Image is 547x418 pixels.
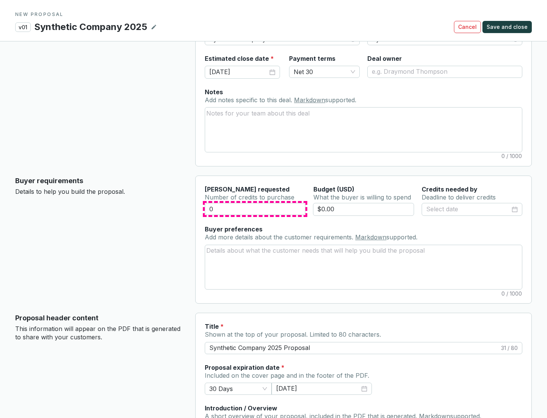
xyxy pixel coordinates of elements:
p: Buyer requirements [15,176,183,186]
label: Payment terms [289,54,335,63]
a: Markdown [355,233,386,241]
span: Number of credits to purchase [205,193,294,201]
span: Add more details about the customer requirements. [205,233,355,241]
input: e.g. Draymond Thompson [367,66,522,78]
input: Select date [426,204,510,214]
span: Net 30 [294,66,355,78]
span: Deadline to deliver credits [422,193,496,201]
input: Select date [209,67,268,77]
p: This information will appear on the PDF that is generated to share with your customers. [15,325,183,341]
label: Deal owner [367,54,402,63]
p: NEW PROPOSAL [15,11,532,17]
p: Synthetic Company 2025 [34,21,148,33]
label: Estimated close date [205,54,274,63]
label: Title [205,322,224,331]
span: Budget (USD) [313,185,354,193]
span: Save and close [487,23,528,31]
label: Buyer preferences [205,225,262,233]
p: v01 [15,22,31,32]
span: Cancel [458,23,477,31]
label: Notes [205,88,223,96]
label: [PERSON_NAME] requested [205,185,289,193]
span: Add notes specific to this deal. [205,96,294,104]
label: Credits needed by [422,185,477,193]
span: supported. [325,96,356,104]
span: What the buyer is willing to spend [313,193,411,201]
span: supported. [386,233,417,241]
span: 31 / 80 [501,344,518,352]
span: Included on the cover page and in the footer of the PDF. [205,372,369,379]
p: Proposal header content [15,313,183,323]
button: Save and close [482,21,532,33]
a: Markdown [294,96,325,104]
button: Cancel [454,21,481,33]
p: Details to help you build the proposal. [15,188,183,196]
input: Select date [276,384,360,393]
span: 30 Days [209,383,267,394]
label: Proposal expiration date [205,363,285,372]
span: Shown at the top of your proposal. Limited to 80 characters. [205,331,381,338]
label: Introduction / Overview [205,404,277,412]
